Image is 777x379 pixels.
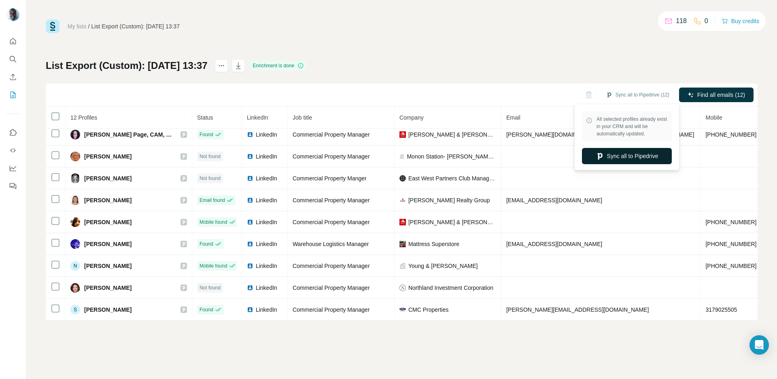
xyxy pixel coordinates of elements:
span: Commercial Property Manager [293,306,370,313]
img: LinkedIn logo [247,306,253,313]
img: company-logo [399,175,406,182]
span: [PERSON_NAME] [84,174,132,182]
span: Commercial Property Manager [293,219,370,225]
img: Avatar [70,152,80,161]
li: / [88,22,90,30]
img: Avatar [70,130,80,139]
span: Commercial Property Manager [293,263,370,269]
img: Avatar [70,195,80,205]
span: 12 Profiles [70,114,97,121]
button: Use Surfe API [6,143,19,158]
img: Surfe Logo [46,19,59,33]
span: Mobile found [200,218,227,226]
span: LinkedIn [256,174,277,182]
span: [PHONE_NUMBER] [705,263,756,269]
button: actions [215,59,228,72]
span: Mobile found [200,262,227,270]
div: List Export (Custom): [DATE] 13:37 [91,22,180,30]
span: Company [399,114,424,121]
button: Sync all to Pipedrive [582,148,672,164]
span: [PERSON_NAME] Page, CAM, HCCP [84,131,172,139]
p: 118 [676,16,687,26]
button: Buy credits [722,15,759,27]
button: Feedback [6,179,19,193]
span: LinkedIn [256,218,277,226]
img: LinkedIn logo [247,153,253,160]
div: Enrichment is done [251,61,307,71]
span: Found [200,240,213,248]
span: Commercial Property Manager [293,131,370,138]
button: Find all emails (12) [679,88,754,102]
span: Email [506,114,520,121]
span: [PERSON_NAME] & [PERSON_NAME] [408,218,496,226]
span: Found [200,306,213,313]
span: [PERSON_NAME] [84,262,132,270]
img: company-logo [399,241,406,247]
span: 3179025505 [705,306,737,313]
span: LinkedIn [256,131,277,139]
button: Use Surfe on LinkedIn [6,125,19,140]
span: Job title [293,114,312,121]
span: Find all emails (12) [697,91,745,99]
span: Warehouse Logistics Manager [293,241,369,247]
span: Status [197,114,213,121]
button: My lists [6,88,19,102]
span: [EMAIL_ADDRESS][DOMAIN_NAME] [506,197,602,203]
img: LinkedIn logo [247,285,253,291]
img: LinkedIn logo [247,219,253,225]
span: Mattress Superstore [408,240,459,248]
span: [PERSON_NAME] [84,306,132,314]
span: Not found [200,153,221,160]
div: N [70,261,80,271]
h1: List Export (Custom): [DATE] 13:37 [46,59,208,72]
span: LinkedIn [256,152,277,161]
span: LinkedIn [256,240,277,248]
span: [PERSON_NAME] [84,218,132,226]
img: Avatar [6,8,19,21]
img: Avatar [70,239,80,249]
img: company-logo [399,219,406,225]
span: Not found [200,284,221,291]
span: Email found [200,197,225,204]
button: Enrich CSV [6,70,19,84]
img: LinkedIn logo [247,241,253,247]
span: LinkedIn [247,114,268,121]
img: company-logo [399,306,406,313]
div: S [70,305,80,315]
span: CMC Properties [408,306,449,314]
span: [PHONE_NUMBER] [705,219,756,225]
button: Quick start [6,34,19,49]
img: company-logo [399,285,406,291]
span: All selected profiles already exist in your CRM and will be automatically updated. [597,116,668,137]
img: Avatar [70,173,80,183]
span: [PERSON_NAME][DOMAIN_NAME][EMAIL_ADDRESS][DOMAIN_NAME] [506,131,694,138]
span: [PERSON_NAME] [84,240,132,248]
img: LinkedIn logo [247,197,253,203]
a: My lists [68,23,87,30]
span: Commercial Property Manager [293,285,370,291]
span: [PERSON_NAME] & [PERSON_NAME] [408,131,496,139]
span: Found [200,131,213,138]
span: LinkedIn [256,262,277,270]
span: Not found [200,175,221,182]
span: [PHONE_NUMBER] [705,131,756,138]
span: LinkedIn [256,196,277,204]
span: [PERSON_NAME] [84,152,132,161]
img: LinkedIn logo [247,263,253,269]
span: Mobile [705,114,722,121]
span: [PHONE_NUMBER] [705,241,756,247]
div: Open Intercom Messenger [749,335,769,355]
img: Avatar [70,283,80,293]
span: [PERSON_NAME][EMAIL_ADDRESS][DOMAIN_NAME] [506,306,649,313]
span: LinkedIn [256,284,277,292]
span: Northland Investment Corporation [408,284,493,292]
button: Sync all to Pipedrive (12) [600,89,675,101]
span: [EMAIL_ADDRESS][DOMAIN_NAME] [506,241,602,247]
img: company-logo [399,197,406,203]
button: Dashboard [6,161,19,176]
span: Commercial Property Manger [293,175,367,182]
span: Monon Station- [PERSON_NAME] Properties [407,152,496,161]
button: Search [6,52,19,66]
img: LinkedIn logo [247,175,253,182]
span: East West Partners Club Management [408,174,496,182]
